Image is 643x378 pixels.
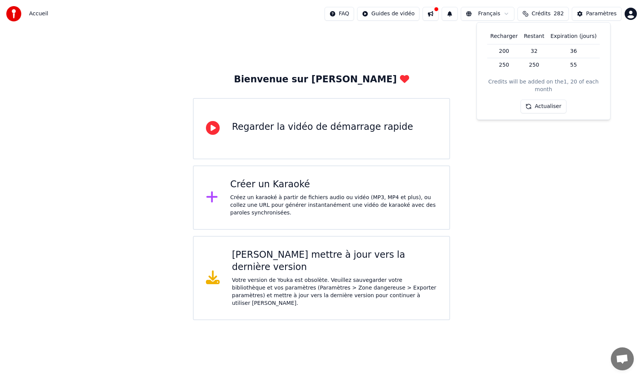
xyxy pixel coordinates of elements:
div: Bienvenue sur [PERSON_NAME] [234,74,409,86]
th: Expiration (jours) [547,29,600,44]
img: youka [6,6,21,21]
button: FAQ [325,7,354,21]
td: 32 [521,44,547,58]
div: Créez un karaoké à partir de fichiers audio ou vidéo (MP3, MP4 et plus), ou collez une URL pour g... [230,194,437,217]
div: Regarder la vidéo de démarrage rapide [232,121,413,133]
button: Actualiser [521,100,566,113]
td: 36 [547,44,600,58]
td: 250 [487,58,521,72]
button: Crédits282 [517,7,569,21]
span: Accueil [29,10,48,18]
div: Paramètres [586,10,617,18]
th: Recharger [487,29,521,44]
div: Ouvrir le chat [611,347,634,370]
div: Votre version de Youka est obsolète. Veuillez sauvegarder votre bibliothèque et vos paramètres (P... [232,277,437,307]
div: Créer un Karaoké [230,178,437,191]
td: 55 [547,58,600,72]
div: [PERSON_NAME] mettre à jour vers la dernière version [232,249,437,273]
button: Guides de vidéo [357,7,419,21]
span: Crédits [532,10,550,18]
th: Restant [521,29,547,44]
button: Paramètres [572,7,622,21]
span: 282 [553,10,564,18]
td: 250 [521,58,547,72]
td: 200 [487,44,521,58]
div: Credits will be added on the 1, 20 of each month [483,78,604,93]
nav: breadcrumb [29,10,48,18]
